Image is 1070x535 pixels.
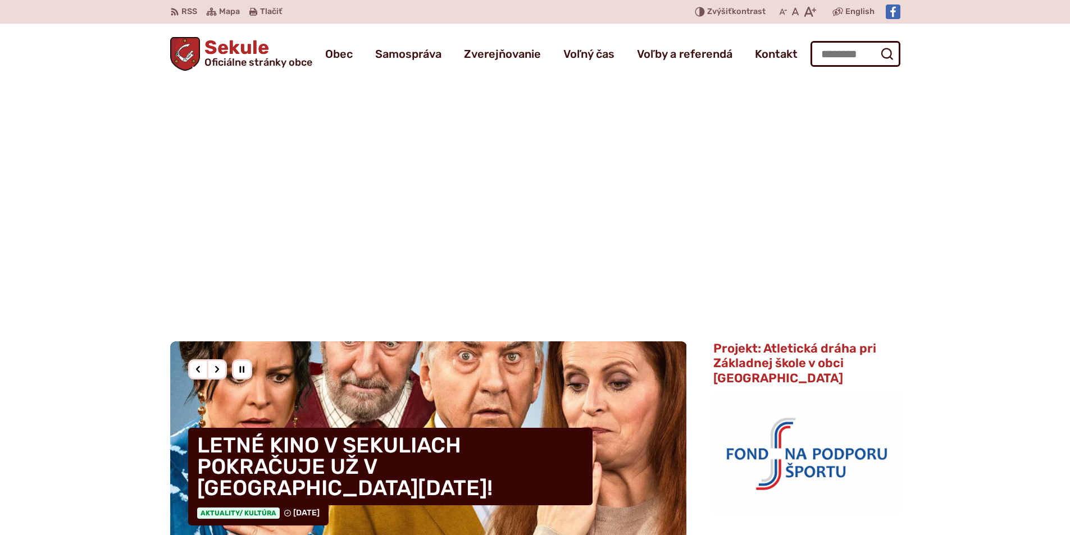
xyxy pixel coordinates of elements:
img: logo_fnps.png [713,392,900,513]
span: / Kultúra [239,509,276,517]
a: Samospráva [375,38,441,70]
span: Mapa [219,5,240,19]
span: RSS [181,5,197,19]
a: Zverejňovanie [464,38,541,70]
div: Predošlý slajd [188,359,208,379]
span: Projekt: Atletická dráha pri Základnej škole v obci [GEOGRAPHIC_DATA] [713,341,876,386]
span: English [845,5,875,19]
a: Voľný čas [563,38,614,70]
img: Prejsť na Facebook stránku [886,4,900,19]
h1: Sekule [200,38,312,67]
a: Logo Sekule, prejsť na domovskú stránku. [170,37,313,71]
img: Prejsť na domovskú stránku [170,37,201,71]
h4: LETNÉ KINO V SEKULIACH POKRAČUJE UŽ V [GEOGRAPHIC_DATA][DATE]! [188,428,593,505]
div: Pozastaviť pohyb slajdera [232,359,252,379]
a: Obec [325,38,353,70]
span: kontrast [707,7,766,17]
a: English [843,5,877,19]
a: Kontakt [755,38,798,70]
a: Voľby a referendá [637,38,732,70]
span: Tlačiť [260,7,282,17]
span: Oficiálne stránky obce [204,57,312,67]
div: Nasledujúci slajd [207,359,227,379]
span: Zvýšiť [707,7,732,16]
span: Aktuality [197,507,280,519]
span: [DATE] [293,508,320,518]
